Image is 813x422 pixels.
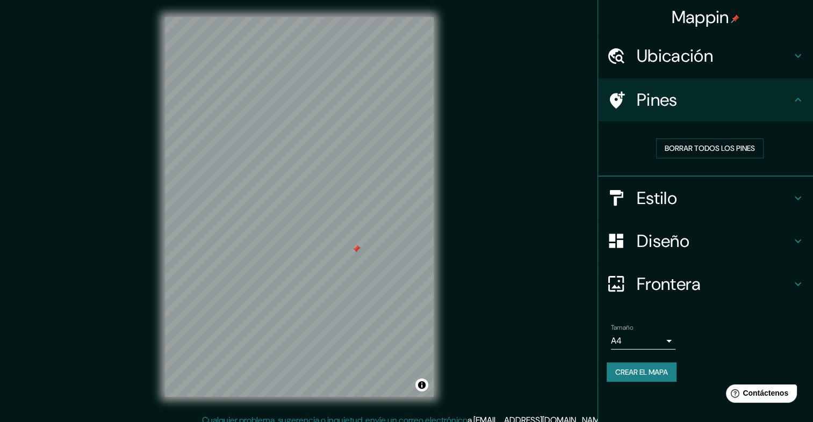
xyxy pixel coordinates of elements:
font: Crear el mapa [615,366,668,379]
iframe: Help widget launcher [717,380,801,410]
div: Frontera [598,263,813,305]
div: Diseño [598,220,813,263]
img: pin-icon.png [731,14,739,23]
div: A4 [611,332,675,350]
div: Estilo [598,177,813,220]
button: Borrar todos los pines [656,139,764,158]
h4: Ubicación [637,45,792,67]
button: Alternar atribución [415,379,428,391]
h4: Diseño [637,230,792,252]
label: Tamaño [611,323,633,332]
div: Ubicación [598,34,813,77]
h4: Pines [637,89,792,111]
font: Mappin [672,6,729,28]
font: Borrar todos los pines [665,142,755,155]
button: Crear el mapa [607,362,677,382]
canvas: Mapa [165,17,434,397]
div: Pines [598,78,813,121]
h4: Frontera [637,273,792,295]
h4: Estilo [637,187,792,209]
